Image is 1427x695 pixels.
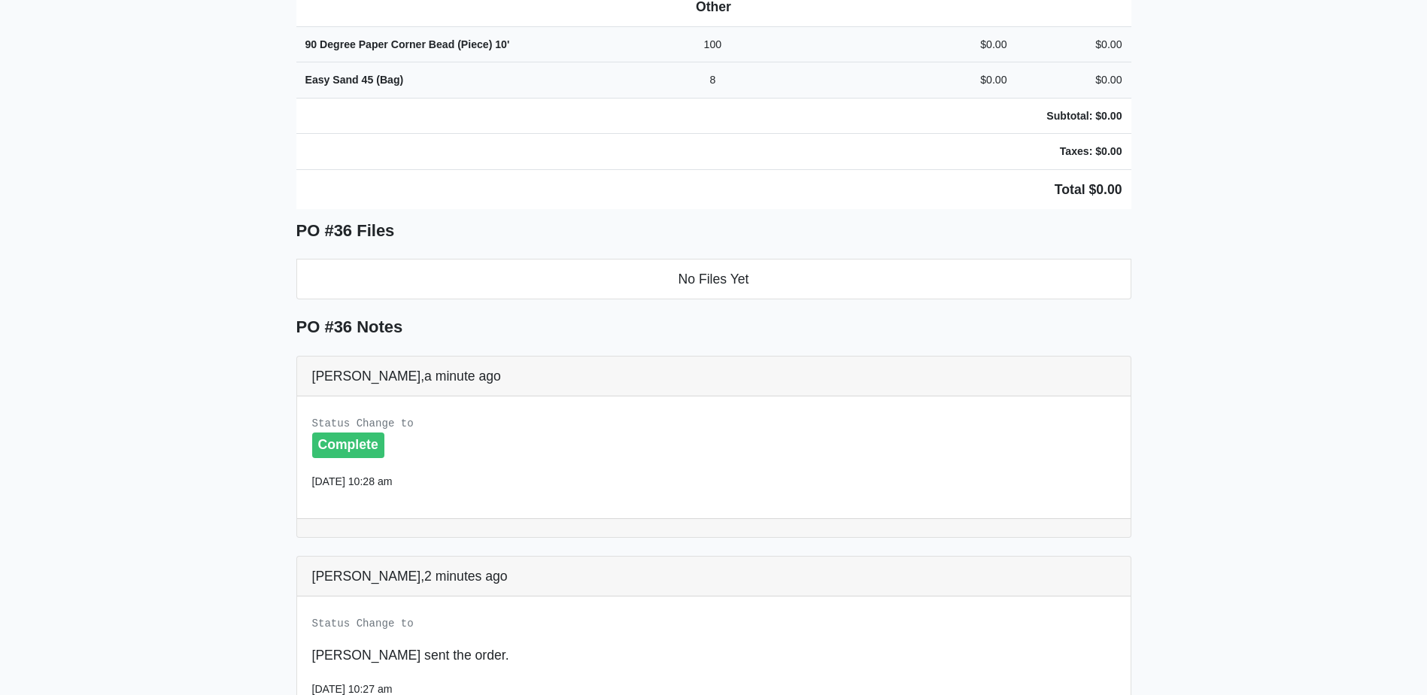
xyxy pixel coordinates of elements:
[675,62,750,99] td: 8
[424,369,501,384] span: a minute ago
[297,357,1131,396] div: [PERSON_NAME],
[424,569,508,584] span: 2 minutes ago
[305,38,510,50] strong: 90 Degree Paper Corner Bead (Piece) 10'
[296,317,1131,337] h5: PO #36 Notes
[305,74,404,86] strong: Easy Sand 45 (Bag)
[312,618,414,630] small: Status Change to
[675,26,750,62] td: 100
[296,169,1131,209] td: Total $0.00
[312,432,384,458] div: Complete
[296,259,1131,299] li: No Files Yet
[1016,26,1131,62] td: $0.00
[1016,62,1131,99] td: $0.00
[312,475,393,487] small: [DATE] 10:28 am
[1016,134,1131,170] td: Taxes: $0.00
[296,221,1131,241] h5: PO #36 Files
[312,417,414,429] small: Status Change to
[933,26,1016,62] td: $0.00
[312,683,393,695] small: [DATE] 10:27 am
[933,62,1016,99] td: $0.00
[312,648,509,663] span: [PERSON_NAME] sent the order.
[297,557,1131,596] div: [PERSON_NAME],
[1016,98,1131,134] td: Subtotal: $0.00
